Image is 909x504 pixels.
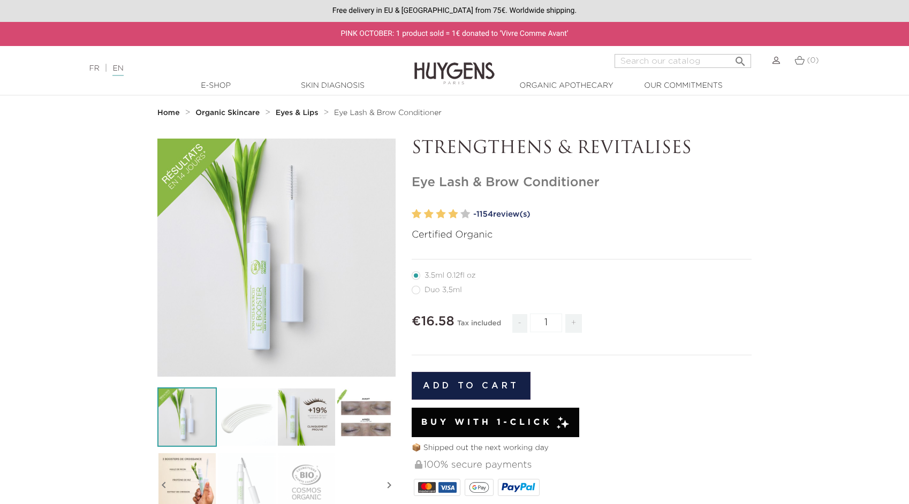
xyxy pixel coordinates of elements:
input: Quantity [530,314,562,332]
a: Organic Skincare [195,109,262,117]
a: Organic Apothecary [513,80,620,91]
span: €16.58 [412,315,454,328]
label: 4 [448,207,458,222]
i:  [734,52,747,65]
button:  [731,51,750,65]
a: Our commitments [630,80,737,91]
label: 3.5ml 0.12fl oz [412,271,489,280]
p: Certified Organic [412,228,752,242]
div: Tax included [457,312,501,341]
button: Add to cart [412,372,531,400]
a: Home [157,109,182,117]
p: 📦 Shipped out the next working day [412,442,752,454]
a: Eye Lash & Brow Conditioner [334,109,442,117]
label: Duo 3,5ml [412,286,475,294]
label: 2 [424,207,434,222]
img: Huygens [414,45,495,86]
span: 1154 [476,210,493,218]
strong: Home [157,109,180,117]
span: (0) [807,57,819,64]
a: -1154review(s) [473,207,752,223]
a: Skin Diagnosis [279,80,386,91]
div: 100% secure payments [414,454,752,477]
span: + [565,314,582,333]
input: Search [615,54,751,68]
a: FR [89,65,99,72]
a: EN [112,65,123,76]
label: 3 [436,207,446,222]
span: - [512,314,527,333]
strong: Organic Skincare [195,109,260,117]
img: google_pay [469,482,489,493]
label: 1 [412,207,421,222]
img: 100% secure payments [415,460,422,469]
strong: Eyes & Lips [276,109,319,117]
h1: Eye Lash & Brow Conditioner [412,175,752,190]
a: Eyes & Lips [276,109,321,117]
label: 5 [460,207,470,222]
a: E-Shop [162,80,269,91]
div: | [84,62,370,75]
p: STRENGTHENS & REVITALISES [412,139,752,159]
img: MASTERCARD [418,482,436,493]
img: VISA [438,482,456,493]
